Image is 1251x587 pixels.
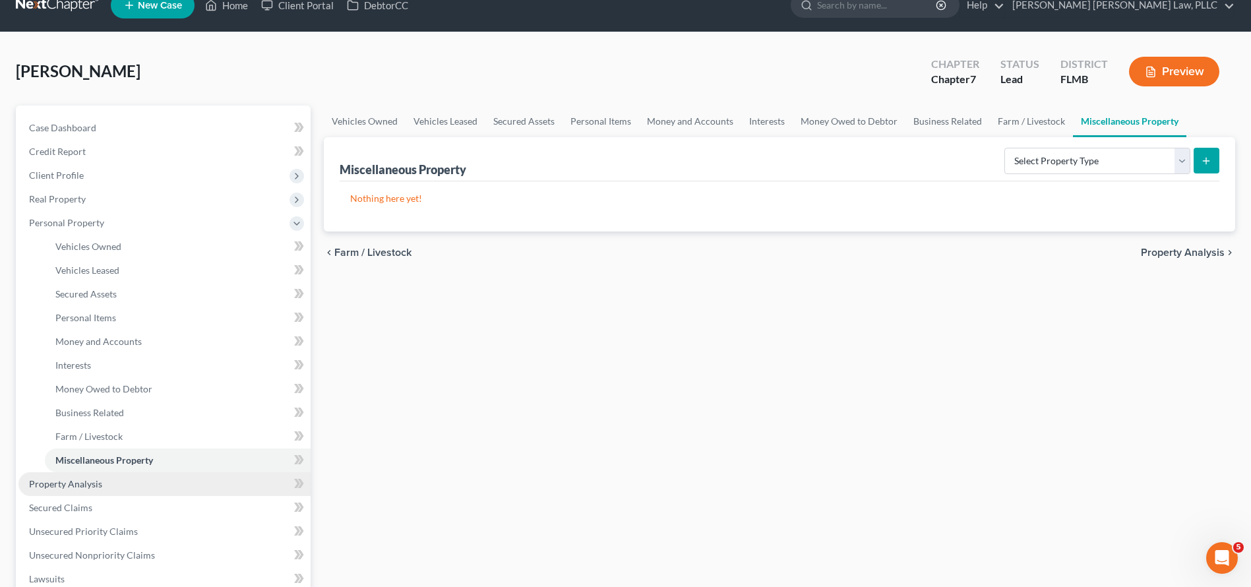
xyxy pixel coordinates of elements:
span: Farm / Livestock [55,431,123,442]
span: Money Owed to Debtor [55,383,152,394]
span: Personal Items [55,312,116,323]
span: Interests [55,359,91,371]
div: Lead [1000,72,1039,87]
a: Vehicles Leased [406,106,485,137]
a: Money and Accounts [639,106,741,137]
span: 5 [1233,542,1244,553]
a: Credit Report [18,140,311,164]
p: Nothing here yet! [350,192,1209,205]
span: Unsecured Nonpriority Claims [29,549,155,561]
span: Property Analysis [1141,247,1225,258]
a: Business Related [905,106,990,137]
span: Business Related [55,407,124,418]
iframe: Intercom live chat [1206,542,1238,574]
div: Miscellaneous Property [340,162,466,177]
div: Chapter [931,57,979,72]
span: Real Property [29,193,86,204]
div: District [1060,57,1108,72]
a: Personal Items [45,306,311,330]
span: 7 [970,73,976,85]
a: Business Related [45,401,311,425]
div: FLMB [1060,72,1108,87]
span: Secured Assets [55,288,117,299]
span: Vehicles Leased [55,264,119,276]
a: Miscellaneous Property [1073,106,1186,137]
div: Chapter [931,72,979,87]
span: Miscellaneous Property [55,454,153,466]
a: Money Owed to Debtor [45,377,311,401]
a: Interests [741,106,793,137]
a: Vehicles Owned [324,106,406,137]
a: Secured Claims [18,496,311,520]
div: Status [1000,57,1039,72]
span: [PERSON_NAME] [16,61,140,80]
i: chevron_left [324,247,334,258]
a: Unsecured Nonpriority Claims [18,543,311,567]
span: Secured Claims [29,502,92,513]
a: Unsecured Priority Claims [18,520,311,543]
span: Client Profile [29,170,84,181]
span: Lawsuits [29,573,65,584]
span: Case Dashboard [29,122,96,133]
span: Money and Accounts [55,336,142,347]
span: Personal Property [29,217,104,228]
a: Money and Accounts [45,330,311,354]
a: Personal Items [563,106,639,137]
a: Property Analysis [18,472,311,496]
a: Secured Assets [485,106,563,137]
a: Miscellaneous Property [45,448,311,472]
button: Property Analysis chevron_right [1141,247,1235,258]
span: Vehicles Owned [55,241,121,252]
a: Interests [45,354,311,377]
button: chevron_left Farm / Livestock [324,247,412,258]
span: Unsecured Priority Claims [29,526,138,537]
button: Preview [1129,57,1219,86]
a: Farm / Livestock [990,106,1073,137]
span: Credit Report [29,146,86,157]
a: Case Dashboard [18,116,311,140]
a: Secured Assets [45,282,311,306]
span: New Case [138,1,182,11]
a: Money Owed to Debtor [793,106,905,137]
span: Property Analysis [29,478,102,489]
a: Vehicles Leased [45,259,311,282]
i: chevron_right [1225,247,1235,258]
a: Vehicles Owned [45,235,311,259]
a: Farm / Livestock [45,425,311,448]
span: Farm / Livestock [334,247,412,258]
